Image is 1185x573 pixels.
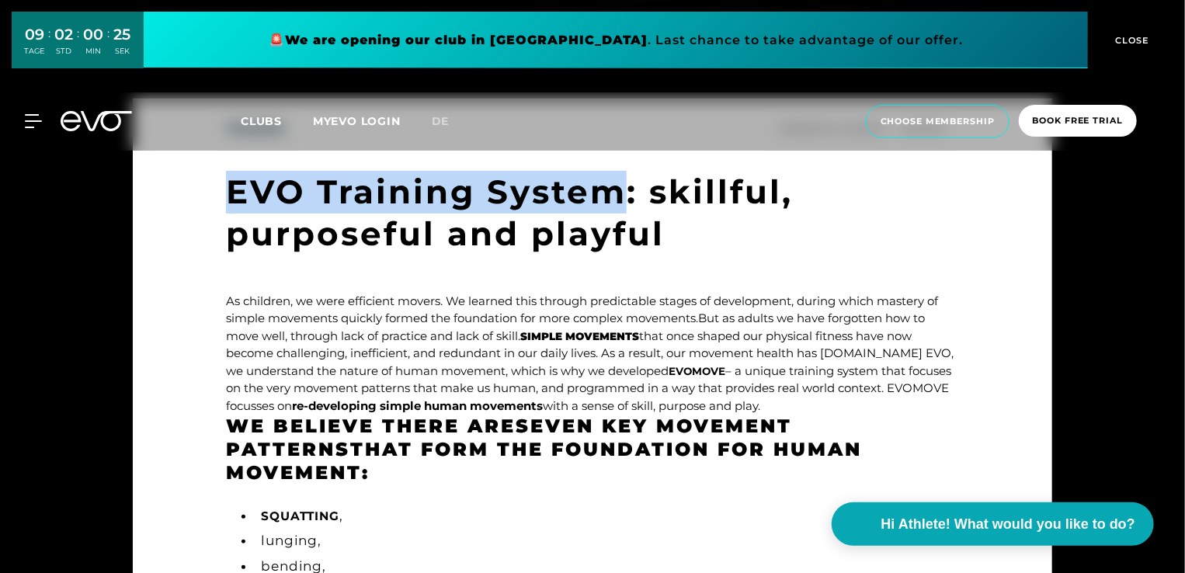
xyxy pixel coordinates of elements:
li: lunging, [255,528,959,553]
span: Clubs [241,114,282,128]
div: 09 [25,23,45,46]
span: de [432,114,450,128]
a: Simple movements [520,330,639,342]
a: book free trial [1014,105,1142,138]
div: MIN [84,46,104,57]
div: TAGE [25,46,45,57]
div: : [108,25,110,66]
div: 02 [55,23,74,46]
span: choose membership [881,115,995,128]
a: choose membership [861,105,1014,138]
button: Hi Athlete! What would you like to do? [832,502,1154,546]
div: : [78,25,80,66]
div: 00 [84,23,104,46]
h1: EVO Training System: skillful, purposeful and playful [226,171,959,255]
a: MYEVO LOGIN [313,114,401,128]
span: CLOSE [1112,33,1150,47]
strong: re-developing simple human movements [292,398,543,413]
div: 25 [114,23,131,46]
div: STD [55,46,74,57]
span: Hi Athlete! What would you like to do? [881,514,1135,535]
a: Clubs [241,113,313,128]
a: EVOMOVE [669,363,725,378]
span: book free trial [1033,114,1123,127]
a: de [432,113,468,130]
div: : [49,25,51,66]
h3: We believe there are that form the foundation for human movement: [226,415,959,484]
a: squatting [262,509,339,523]
div: SEK [114,46,131,57]
span: EVOMOVE [669,365,725,377]
button: CLOSE [1088,12,1173,68]
strong: seven key movement patterns [226,415,792,460]
li: , [255,503,959,528]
